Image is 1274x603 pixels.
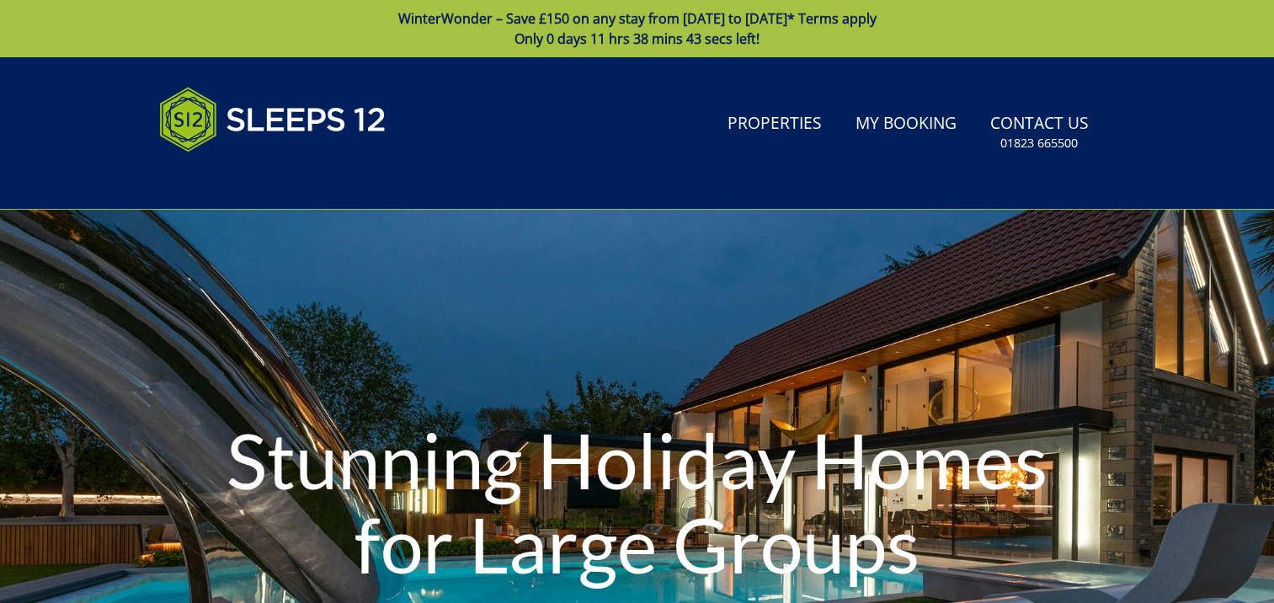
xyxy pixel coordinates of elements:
iframe: Customer reviews powered by Trustpilot [151,172,328,186]
a: Properties [721,105,829,143]
a: My Booking [849,105,963,143]
img: Sleeps 12 [159,77,386,162]
a: Contact Us01823 665500 [983,105,1095,160]
span: Only 0 days 11 hrs 38 mins 43 secs left! [514,29,760,48]
small: 01823 665500 [1000,135,1078,152]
